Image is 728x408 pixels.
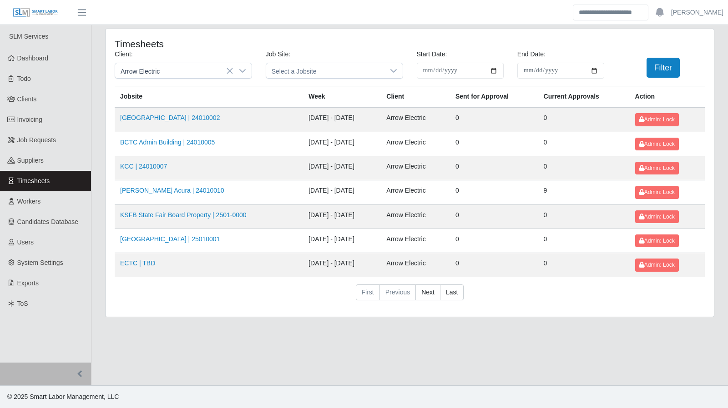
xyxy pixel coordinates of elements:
td: [DATE] - [DATE] [303,132,381,156]
button: Admin: Lock [635,162,679,174]
h4: Timesheets [115,38,353,50]
td: 0 [450,229,538,253]
button: Admin: Lock [635,234,679,247]
td: 9 [538,180,630,204]
th: Client [381,86,450,108]
span: Admin: Lock [639,141,675,147]
td: [DATE] - [DATE] [303,156,381,180]
td: [DATE] - [DATE] [303,180,381,204]
a: [GEOGRAPHIC_DATA] | 25010001 [120,235,220,243]
span: Candidates Database [17,218,79,225]
td: 0 [450,253,538,277]
input: Search [573,5,648,20]
label: Client: [115,50,133,59]
td: 0 [450,204,538,229]
span: Select a Jobsite [266,63,384,78]
a: [GEOGRAPHIC_DATA] | 24010002 [120,114,220,121]
span: Arrow Electric [115,63,233,78]
span: Admin: Lock [639,116,675,123]
button: Admin: Lock [635,113,679,126]
span: Admin: Lock [639,189,675,195]
span: ToS [17,300,28,307]
span: Users [17,239,34,246]
td: Arrow Electric [381,204,450,229]
button: Admin: Lock [635,186,679,199]
a: Last [440,284,464,301]
th: Sent for Approval [450,86,538,108]
th: Week [303,86,381,108]
span: Admin: Lock [639,214,675,220]
span: Invoicing [17,116,42,123]
td: 0 [538,229,630,253]
td: Arrow Electric [381,132,450,156]
button: Admin: Lock [635,210,679,223]
a: BCTC Admin Building | 24010005 [120,139,215,146]
td: [DATE] - [DATE] [303,229,381,253]
th: Current Approvals [538,86,630,108]
td: Arrow Electric [381,253,450,277]
nav: pagination [115,284,705,308]
a: KSFB State Fair Board Property | 2501-0000 [120,211,247,219]
td: 0 [450,132,538,156]
button: Filter [647,58,680,78]
th: Jobsite [115,86,303,108]
span: Admin: Lock [639,238,675,244]
span: Timesheets [17,177,50,184]
span: Admin: Lock [639,262,675,268]
a: KCC | 24010007 [120,163,167,170]
a: Next [415,284,440,301]
a: [PERSON_NAME] [671,8,723,17]
span: © 2025 Smart Labor Management, LLC [7,393,119,400]
td: 0 [538,132,630,156]
a: [PERSON_NAME] Acura | 24010010 [120,187,224,194]
a: ECTC | TBD [120,259,155,267]
td: Arrow Electric [381,156,450,180]
span: Workers [17,198,41,205]
span: Exports [17,279,39,287]
th: Action [630,86,705,108]
span: Dashboard [17,55,49,62]
span: Todo [17,75,31,82]
td: Arrow Electric [381,229,450,253]
button: Admin: Lock [635,138,679,150]
td: [DATE] - [DATE] [303,253,381,277]
td: 0 [538,253,630,277]
label: End Date: [517,50,546,59]
td: 0 [450,107,538,132]
span: SLM Services [9,33,48,40]
span: Clients [17,95,37,103]
td: 0 [450,180,538,204]
td: 0 [538,204,630,229]
td: [DATE] - [DATE] [303,204,381,229]
td: [DATE] - [DATE] [303,107,381,132]
label: Job Site: [266,50,290,59]
button: Admin: Lock [635,259,679,271]
td: 0 [538,107,630,132]
img: SLM Logo [13,8,58,18]
span: System Settings [17,259,63,266]
span: Suppliers [17,157,44,164]
td: Arrow Electric [381,180,450,204]
td: Arrow Electric [381,107,450,132]
td: 0 [538,156,630,180]
span: Job Requests [17,136,56,144]
td: 0 [450,156,538,180]
label: Start Date: [417,50,447,59]
span: Admin: Lock [639,165,675,171]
